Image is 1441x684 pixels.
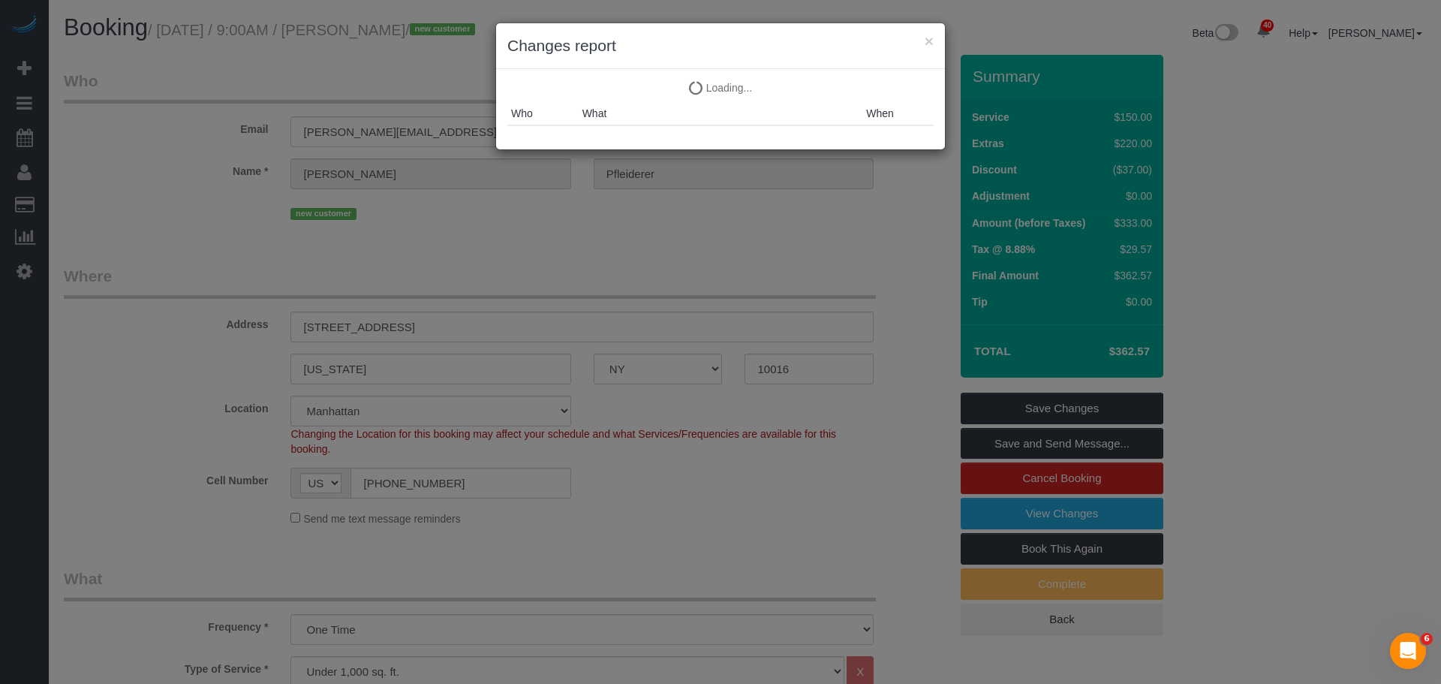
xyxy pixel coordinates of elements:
[507,35,934,57] h3: Changes report
[1421,633,1433,645] span: 6
[507,80,934,95] p: Loading...
[496,23,945,149] sui-modal: Changes report
[579,102,863,125] th: What
[862,102,934,125] th: When
[1390,633,1426,669] iframe: Intercom live chat
[925,33,934,49] button: ×
[507,102,579,125] th: Who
